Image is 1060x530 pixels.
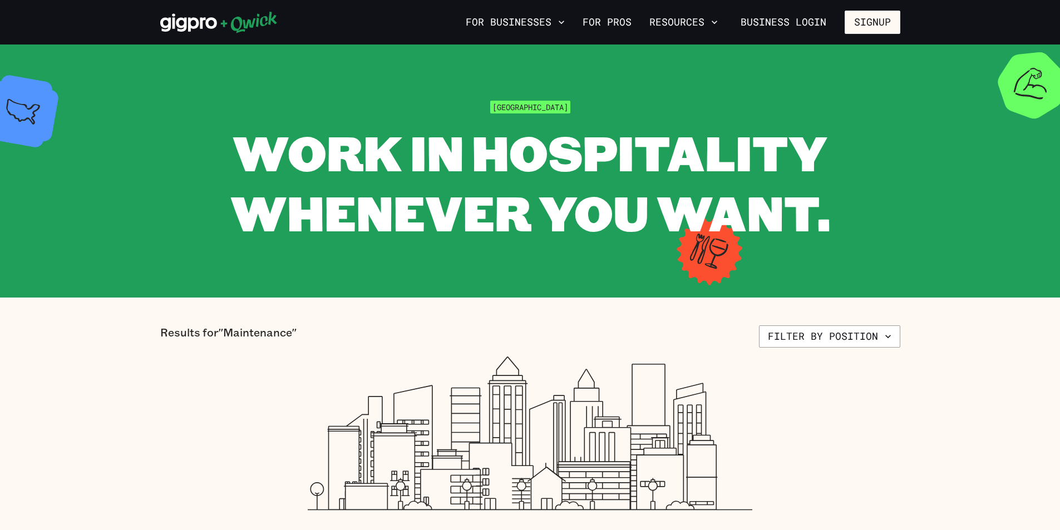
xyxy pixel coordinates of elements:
button: Resources [645,13,722,32]
button: Filter by position [759,325,900,348]
button: Signup [845,11,900,34]
a: For Pros [578,13,636,32]
p: Results for "Maintenance" [160,325,297,348]
span: [GEOGRAPHIC_DATA] [490,101,570,113]
button: For Businesses [461,13,569,32]
span: WORK IN HOSPITALITY WHENEVER YOU WANT. [230,120,830,244]
a: Business Login [731,11,836,34]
